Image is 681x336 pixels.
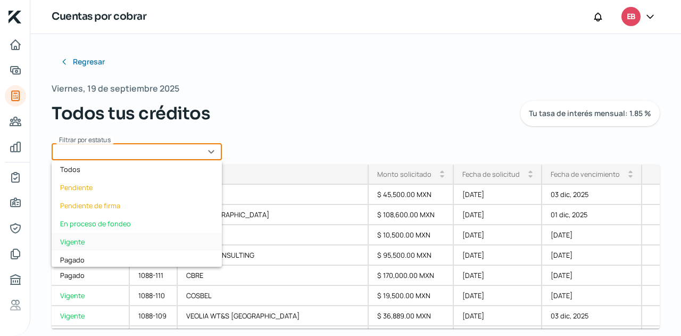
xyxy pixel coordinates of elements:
[178,225,369,245] div: COSBEL
[627,11,635,23] span: EB
[462,169,520,179] div: Fecha de solicitud
[52,101,210,126] span: Todos tus créditos
[52,81,179,96] span: Viernes, 19 de septiembre 2025
[5,218,26,239] a: Representantes
[178,266,369,286] div: CBRE
[454,185,542,205] div: [DATE]
[52,215,222,233] div: En proceso de fondeo
[130,286,178,306] div: 1088-110
[130,266,178,286] div: 1088-111
[52,251,222,269] div: Pagado
[5,269,26,290] a: Buró de crédito
[542,306,642,326] div: 03 dic, 2025
[52,233,222,251] div: Vigente
[440,174,444,178] i: arrow_drop_down
[5,294,26,316] a: Referencias
[369,306,454,326] div: $ 36,889.00 MXN
[178,185,369,205] div: COSBEL
[542,286,642,306] div: [DATE]
[542,185,642,205] div: 03 dic, 2025
[178,205,369,225] div: SAP [GEOGRAPHIC_DATA]
[377,169,431,179] div: Monto solicitado
[178,306,369,326] div: VEOLIA WT&S [GEOGRAPHIC_DATA]
[52,196,222,215] div: Pendiente de firma
[551,169,620,179] div: Fecha de vencimiento
[52,160,222,178] div: Todos
[542,266,642,286] div: [DATE]
[454,306,542,326] div: [DATE]
[454,286,542,306] div: [DATE]
[369,266,454,286] div: $ 170,000.00 MXN
[542,245,642,266] div: [DATE]
[52,178,222,196] div: Pendiente
[73,58,105,65] span: Regresar
[5,243,26,265] a: Documentos
[5,34,26,55] a: Inicio
[52,266,130,286] a: Pagado
[59,135,111,144] span: Filtrar por estatus
[369,225,454,245] div: $ 10,500.00 MXN
[178,245,369,266] div: ENABLE CONSULTING
[178,286,369,306] div: COSBEL
[369,286,454,306] div: $ 19,500.00 MXN
[5,85,26,106] a: Tus créditos
[52,9,146,24] h1: Cuentas por cobrar
[52,286,130,306] a: Vigente
[5,111,26,132] a: Pago a proveedores
[369,205,454,225] div: $ 108,600.00 MXN
[5,192,26,214] a: Información general
[628,174,633,178] i: arrow_drop_down
[542,205,642,225] div: 01 dic, 2025
[454,245,542,266] div: [DATE]
[528,174,533,178] i: arrow_drop_down
[542,225,642,245] div: [DATE]
[369,245,454,266] div: $ 95,500.00 MXN
[454,225,542,245] div: [DATE]
[529,110,651,117] span: Tu tasa de interés mensual: 1.85 %
[130,306,178,326] div: 1088-109
[5,60,26,81] a: Adelantar facturas
[369,185,454,205] div: $ 45,500.00 MXN
[52,51,113,72] button: Regresar
[454,266,542,286] div: [DATE]
[454,205,542,225] div: [DATE]
[5,167,26,188] a: Mi contrato
[52,306,130,326] a: Vigente
[5,136,26,158] a: Mis finanzas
